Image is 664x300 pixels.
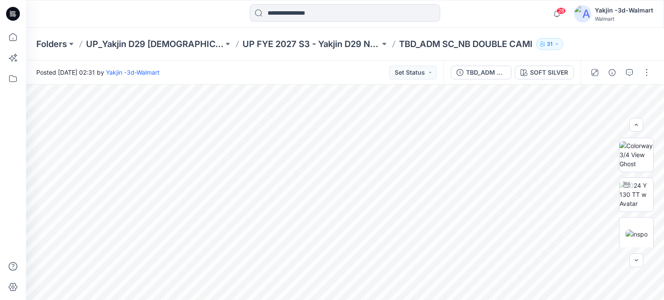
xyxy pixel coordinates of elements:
div: Walmart [595,16,653,22]
div: TBD_ADM SC_NB DOUBLE CAMI [466,68,506,77]
button: SOFT SILVER [515,66,574,79]
div: Yakjin -3d-Walmart [595,5,653,16]
p: TBD_ADM SC_NB DOUBLE CAMI [399,38,533,50]
p: 31 [547,39,552,49]
img: avatar [574,5,591,22]
a: Yakjin -3d-Walmart [106,69,160,76]
a: Folders [36,38,67,50]
img: inspo [626,230,648,239]
a: UP FYE 2027 S3 - Yakjin D29 NOBO [DEMOGRAPHIC_DATA] Sleepwear [243,38,380,50]
span: Posted [DATE] 02:31 by [36,68,160,77]
span: 28 [556,7,566,14]
button: Details [605,66,619,79]
img: Colorway 3/4 View Ghost [619,141,653,168]
button: 31 [536,38,563,50]
div: SOFT SILVER [530,68,568,77]
a: UP_Yakjin D29 [DEMOGRAPHIC_DATA] Sleep [86,38,223,50]
button: TBD_ADM SC_NB DOUBLE CAMI [451,66,511,79]
img: 2024 Y 130 TT w Avatar [619,181,653,208]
